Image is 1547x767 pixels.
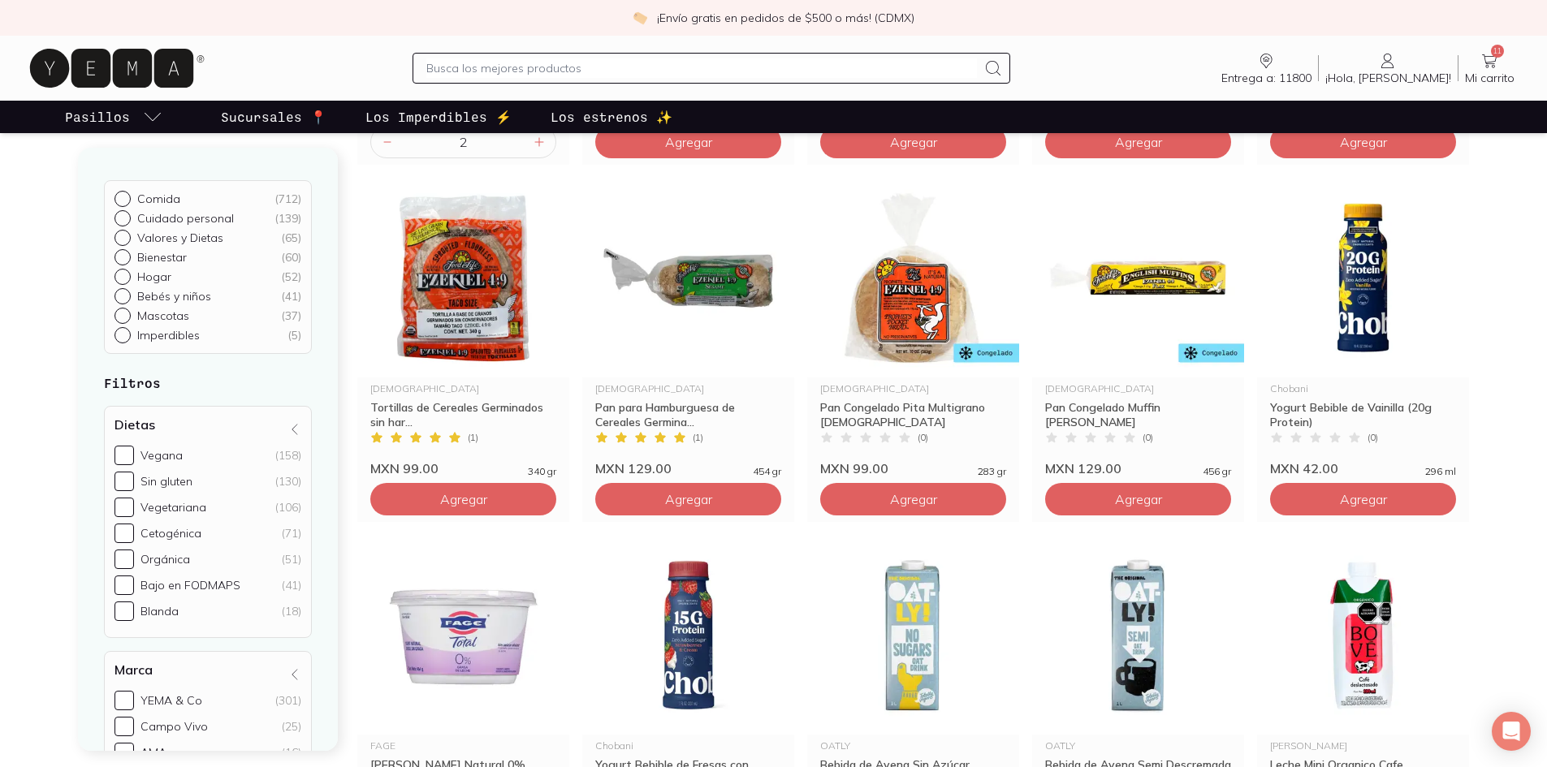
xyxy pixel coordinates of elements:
div: ( 60 ) [281,250,301,265]
span: ( 0 ) [918,433,928,442]
div: Orgánica [140,552,190,567]
span: MXN 99.00 [370,460,439,476]
button: Agregar [370,483,556,515]
div: Bajo en FODMAPS [140,578,240,592]
div: Vegana [140,448,183,463]
span: 454 gr [753,467,781,476]
a: ¡Hola, [PERSON_NAME]! [1319,51,1458,85]
div: Pan Congelado Pita Multigrano [DEMOGRAPHIC_DATA] [820,400,1006,429]
a: Los estrenos ✨ [547,101,676,133]
img: 34275 yogurt bebible fresa 15g chobani [582,535,794,735]
div: Tortillas de Cereales Germinados sin har... [370,400,556,429]
img: Pan Congelado Muffin Linaza Ezekiel [1032,178,1244,377]
button: Agregar [595,483,781,515]
p: Mascotas [137,308,189,323]
div: [DEMOGRAPHIC_DATA] [595,384,781,394]
a: pasillo-todos-link [62,101,166,133]
div: Campo Vivo [140,719,208,734]
span: Agregar [440,491,487,507]
p: Comida [137,192,180,206]
img: Tortillas de Cereales Germinados sin harina Ezekiel [357,178,569,377]
p: Sucursales 📍 [221,107,326,127]
input: Bajo en FODMAPS(41) [115,575,134,595]
span: Mi carrito [1465,71,1515,85]
div: (301) [275,693,301,708]
img: check [633,11,647,25]
div: AMA [140,745,166,760]
span: ¡Hola, [PERSON_NAME]! [1325,71,1451,85]
div: (51) [282,552,301,567]
span: MXN 42.00 [1270,460,1338,476]
a: Pan Congelado Pita Multigrano Ezekiel[DEMOGRAPHIC_DATA]Pan Congelado Pita Multigrano [DEMOGRAPHIC... [807,178,1019,476]
span: Agregar [665,134,712,150]
button: Agregar [1045,483,1231,515]
button: Agregar [595,126,781,158]
div: Chobani [595,741,781,751]
span: Agregar [665,491,712,507]
div: (106) [275,500,301,515]
div: ( 52 ) [281,269,301,284]
p: Los Imperdibles ⚡️ [365,107,512,127]
button: Agregar [1270,126,1456,158]
a: 11Mi carrito [1458,51,1521,85]
div: Dietas [104,406,312,638]
div: [DEMOGRAPHIC_DATA] [1045,384,1231,394]
div: ( 65 ) [281,231,301,245]
img: 34274-Yogurt-Bebible-de-Vainilla-chobani [1257,178,1469,377]
input: YEMA & Co(301) [115,691,134,710]
span: MXN 129.00 [595,460,672,476]
span: Agregar [1115,491,1162,507]
img: Bebida de Avena Semi Descremada [1032,535,1244,735]
input: Vegetariana(106) [115,498,134,517]
div: (41) [282,578,301,592]
img: Pan Congelado Pita Multigrano Ezekiel [807,178,1019,377]
button: Agregar [820,483,1006,515]
a: 34274-Yogurt-Bebible-de-Vainilla-chobaniChobaniYogurt Bebible de Vainilla (20g Protein)(0)MXN 42.... [1257,178,1469,476]
img: Leche Mini Organico Cafe Bove [1257,535,1469,735]
button: Agregar [820,126,1006,158]
div: Pan para Hamburguesa de Cereales Germina... [595,400,781,429]
div: Vegetariana [140,500,206,515]
div: (71) [282,526,301,541]
p: Cuidado personal [137,211,234,226]
img: Pan para Hamburguesa de Cereales Germinados con Ajonjolí Ezekiel [582,178,794,377]
div: (25) [282,719,301,734]
a: Sucursales 📍 [218,101,330,133]
button: Agregar [1045,126,1231,158]
div: [PERSON_NAME] [1270,741,1456,751]
div: (18) [282,604,301,618]
span: Entrega a: 11800 [1221,71,1311,85]
div: [DEMOGRAPHIC_DATA] [370,384,556,394]
div: ( 5 ) [287,328,301,343]
p: Bebés y niños [137,289,211,304]
p: Imperdibles [137,328,200,343]
input: Vegana(158) [115,446,134,465]
span: ( 1 ) [693,433,703,442]
span: MXN 129.00 [1045,460,1121,476]
strong: Filtros [104,375,161,390]
span: 456 gr [1203,467,1231,476]
span: Agregar [890,134,937,150]
span: 340 gr [528,467,556,476]
span: 11 [1491,45,1504,58]
img: Bebida de Avena Sin Azúcar [807,535,1019,735]
span: Agregar [1340,491,1387,507]
p: Bienestar [137,250,187,265]
div: YEMA & Co [140,693,202,708]
div: (16) [282,745,301,760]
span: 296 ml [1425,467,1456,476]
span: ( 0 ) [1368,433,1378,442]
div: Cetogénica [140,526,201,541]
input: Campo Vivo(25) [115,717,134,736]
p: ¡Envío gratis en pedidos de $500 o más! (CDMX) [657,10,914,26]
div: Blanda [140,604,179,618]
div: Yogurt Bebible de Vainilla (20g Protein) [1270,400,1456,429]
p: Valores y Dietas [137,231,223,245]
div: Chobani [1270,384,1456,394]
input: Blanda(18) [115,601,134,621]
button: Agregar [1270,483,1456,515]
p: Hogar [137,269,171,284]
div: OATLY [820,741,1006,751]
a: Tortillas de Cereales Germinados sin harina Ezekiel[DEMOGRAPHIC_DATA]Tortillas de Cereales Germin... [357,178,569,476]
input: Busca los mejores productos [426,58,977,78]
